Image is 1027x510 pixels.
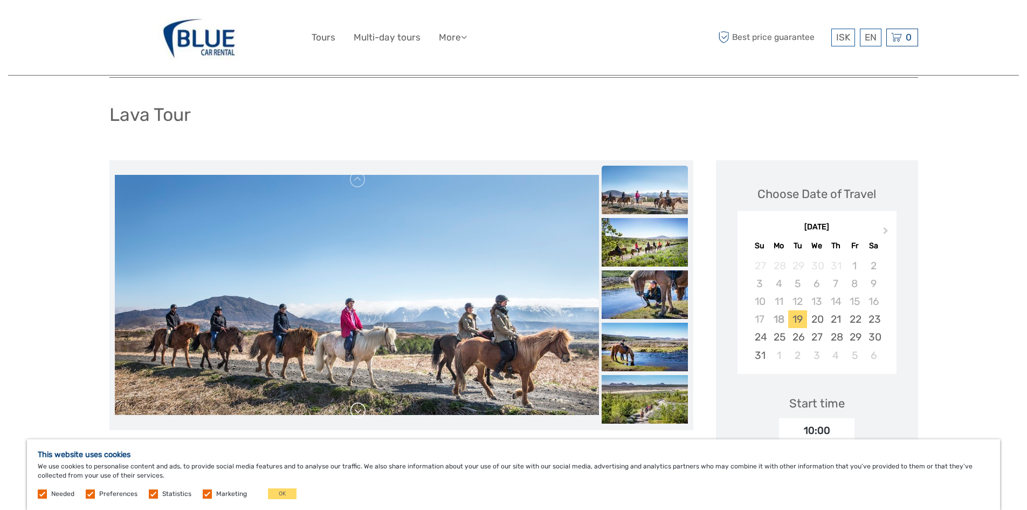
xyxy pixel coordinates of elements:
div: month 2025-08 [741,257,893,364]
div: Not available Wednesday, July 30th, 2025 [807,257,826,275]
div: Not available Tuesday, August 12th, 2025 [788,293,807,310]
div: Not available Wednesday, August 6th, 2025 [807,275,826,293]
div: Not available Tuesday, August 5th, 2025 [788,275,807,293]
label: Statistics [162,489,191,499]
div: Choose Friday, September 5th, 2025 [845,346,864,364]
div: Fr [845,239,864,253]
div: Not available Friday, August 8th, 2025 [845,275,864,293]
div: Choose Monday, August 25th, 2025 [769,328,788,346]
div: Not available Tuesday, July 29th, 2025 [788,257,807,275]
span: Best price guarantee [716,29,829,46]
div: Choose Wednesday, September 3rd, 2025 [807,346,826,364]
div: Choose Saturday, August 23rd, 2025 [864,310,883,328]
div: Choose Wednesday, August 27th, 2025 [807,328,826,346]
div: Choose Thursday, August 28th, 2025 [826,328,845,346]
div: Choose Wednesday, August 20th, 2025 [807,310,826,328]
div: 10:00 [779,418,854,443]
div: Not available Monday, July 28th, 2025 [769,257,788,275]
div: EN [860,29,881,46]
h5: This website uses cookies [38,450,989,459]
img: 552a97cbad6a4740aa68310d8ba59718_main_slider.jpg [115,175,599,414]
img: 3b5e565848e640e58266c170c8ec846d_slider_thumbnail.jpg [602,323,688,371]
div: We [807,239,826,253]
img: 5e103e2afb124c3c9022209fa0a5370e_slider_thumbnail.jpg [602,375,688,424]
div: Choose Thursday, September 4th, 2025 [826,346,845,364]
div: Tu [788,239,807,253]
p: We're away right now. Please check back later! [15,19,122,28]
div: Choose Sunday, August 31st, 2025 [750,346,769,364]
div: Choose Tuesday, August 26th, 2025 [788,328,807,346]
div: Choose Tuesday, September 2nd, 2025 [788,346,807,364]
a: Tours [312,30,335,45]
div: [DATE] [737,222,897,233]
div: Not available Thursday, August 7th, 2025 [826,275,845,293]
button: OK [268,488,297,499]
div: Choose Saturday, August 30th, 2025 [864,328,883,346]
button: Open LiveChat chat widget [124,17,137,30]
label: Needed [51,489,74,499]
div: We use cookies to personalise content and ads, to provide social media features and to analyse ou... [27,439,1000,510]
div: Choose Thursday, August 21st, 2025 [826,310,845,328]
div: Not available Thursday, August 14th, 2025 [826,293,845,310]
div: Not available Monday, August 18th, 2025 [769,310,788,328]
a: More [439,30,467,45]
div: Not available Monday, August 11th, 2025 [769,293,788,310]
div: Choose Tuesday, August 19th, 2025 [788,310,807,328]
div: Not available Sunday, August 3rd, 2025 [750,275,769,293]
div: Sa [864,239,883,253]
div: Choose Sunday, August 24th, 2025 [750,328,769,346]
div: Mo [769,239,788,253]
span: 0 [904,32,913,43]
div: Choose Saturday, September 6th, 2025 [864,346,883,364]
div: Choose Friday, August 22nd, 2025 [845,310,864,328]
div: Choose Date of Travel [757,186,876,202]
button: Next Month [878,225,895,242]
div: Not available Saturday, August 2nd, 2025 [864,257,883,275]
h1: Lava Tour [109,104,191,126]
img: d4d99d4a0fac4cc98db1c3469401fa23_slider_thumbnail.jpg [602,218,688,267]
div: Not available Thursday, July 31st, 2025 [826,257,845,275]
label: Marketing [216,489,247,499]
div: Start time [789,395,845,412]
div: Not available Sunday, July 27th, 2025 [750,257,769,275]
div: Not available Monday, August 4th, 2025 [769,275,788,293]
div: Not available Wednesday, August 13th, 2025 [807,293,826,310]
div: Not available Friday, August 1st, 2025 [845,257,864,275]
span: ISK [836,32,850,43]
div: Choose Monday, September 1st, 2025 [769,346,788,364]
img: c785db72cb354a3c98deba6e1d2bc21d_slider_thumbnail.jpg [602,270,688,319]
div: Not available Sunday, August 17th, 2025 [750,310,769,328]
img: 327-f1504865-485a-4622-b32e-96dd980bccfc_logo_big.jpg [157,8,241,67]
div: Not available Saturday, August 9th, 2025 [864,275,883,293]
div: Not available Sunday, August 10th, 2025 [750,293,769,310]
div: Not available Friday, August 15th, 2025 [845,293,864,310]
div: Su [750,239,769,253]
div: Choose Friday, August 29th, 2025 [845,328,864,346]
img: 552a97cbad6a4740aa68310d8ba59718_slider_thumbnail.jpg [602,166,688,214]
div: Not available Saturday, August 16th, 2025 [864,293,883,310]
label: Preferences [99,489,137,499]
div: Th [826,239,845,253]
a: Multi-day tours [354,30,421,45]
